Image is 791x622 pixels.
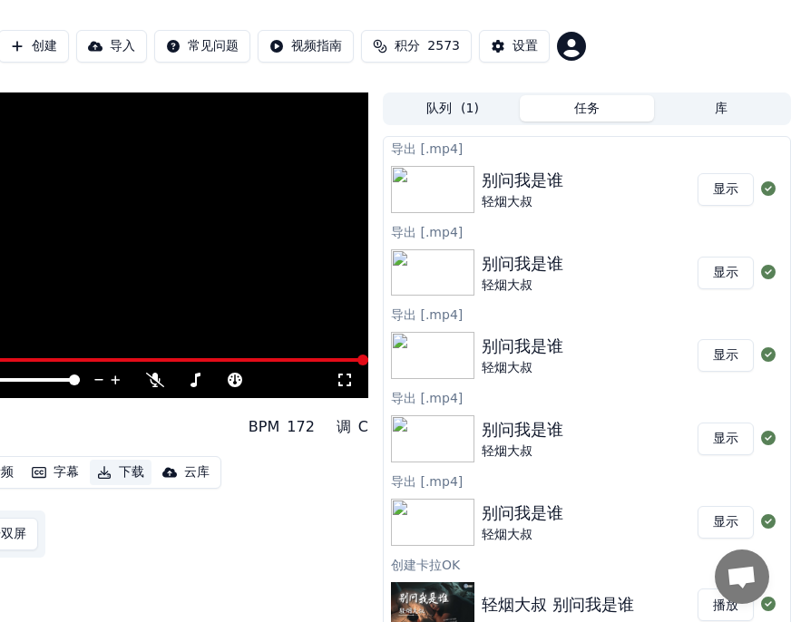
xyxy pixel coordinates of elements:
div: 别问我是谁 [482,251,563,277]
button: 显示 [698,173,754,206]
div: BPM [249,416,279,438]
button: 下载 [90,460,151,485]
div: 轻烟大叔 [482,277,563,295]
button: 显示 [698,423,754,455]
div: 轻烟大叔 [482,442,563,461]
button: 常见问题 [154,30,250,63]
div: 导出 [.mp4] [384,303,790,325]
button: 视频指南 [258,30,354,63]
div: 云库 [184,463,210,481]
button: 显示 [698,257,754,289]
button: 库 [654,95,788,121]
button: 导入 [76,30,147,63]
div: 轻烟大叔 [482,526,563,544]
div: 导出 [.mp4] [384,470,790,491]
button: 字幕 [24,460,86,485]
button: 队列 [386,95,520,121]
div: 别问我是谁 [482,501,563,526]
div: 设置 [513,37,538,55]
button: 显示 [698,506,754,539]
div: 轻烟大叔 别问我是谁 [482,592,634,617]
button: 显示 [698,339,754,372]
button: 任务 [520,95,654,121]
div: 轻烟大叔 [482,359,563,377]
div: 创建卡拉OK [384,553,790,575]
button: 设置 [479,30,550,63]
span: 积分 [395,37,420,55]
div: 打開聊天 [715,549,769,604]
div: 导出 [.mp4] [384,137,790,159]
div: 导出 [.mp4] [384,220,790,242]
div: 调 [337,416,351,438]
span: 2573 [427,37,460,55]
div: 172 [287,416,315,438]
div: 导出 [.mp4] [384,386,790,408]
button: 播放 [698,588,754,621]
div: 别问我是谁 [482,417,563,442]
button: 积分2573 [361,30,472,63]
div: 别问我是谁 [482,334,563,359]
div: 别问我是谁 [482,168,563,193]
div: C [358,416,368,438]
div: 轻烟大叔 [482,193,563,211]
span: ( 1 ) [461,100,479,118]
